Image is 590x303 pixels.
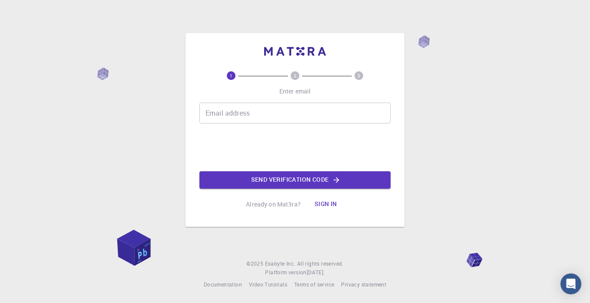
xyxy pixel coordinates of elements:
span: All rights reserved. [297,260,344,268]
a: Privacy statement [341,280,386,289]
text: 2 [294,73,296,79]
text: 3 [358,73,360,79]
a: Terms of service [294,280,334,289]
div: Open Intercom Messenger [560,273,581,294]
button: Sign in [308,196,344,213]
iframe: reCAPTCHA [229,130,361,164]
span: Exabyte Inc. [265,260,295,267]
span: Documentation [204,281,242,288]
a: Video Tutorials [249,280,287,289]
a: [DATE]. [307,268,325,277]
span: Terms of service [294,281,334,288]
a: Exabyte Inc. [265,260,295,268]
span: Video Tutorials [249,281,287,288]
button: Send verification code [199,171,391,189]
span: Privacy statement [341,281,386,288]
p: Enter email [279,87,311,96]
span: Platform version [265,268,306,277]
a: Documentation [204,280,242,289]
p: Already on Mat3ra? [246,200,301,209]
text: 1 [230,73,232,79]
span: © 2025 [246,260,265,268]
span: [DATE] . [307,269,325,276]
